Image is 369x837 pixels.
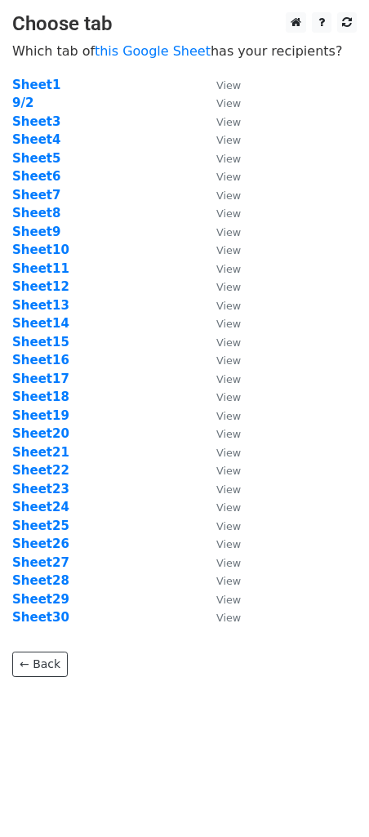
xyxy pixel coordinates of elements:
a: View [200,96,241,110]
a: Sheet28 [12,573,69,588]
small: View [216,318,241,330]
a: Sheet11 [12,261,69,276]
a: View [200,188,241,203]
small: View [216,520,241,532]
a: View [200,169,241,184]
a: View [200,592,241,607]
strong: Sheet24 [12,500,69,514]
strong: Sheet19 [12,408,69,423]
a: View [200,610,241,625]
a: View [200,500,241,514]
small: View [216,79,241,91]
a: View [200,335,241,349]
a: Sheet4 [12,132,60,147]
a: View [200,279,241,294]
a: Sheet15 [12,335,69,349]
a: Sheet8 [12,206,60,220]
small: View [216,428,241,440]
small: View [216,207,241,220]
small: View [216,189,241,202]
a: Sheet9 [12,225,60,239]
small: View [216,116,241,128]
a: View [200,151,241,166]
h3: Choose tab [12,12,357,36]
a: Sheet17 [12,372,69,386]
a: View [200,408,241,423]
a: Sheet23 [12,482,69,496]
a: View [200,536,241,551]
a: View [200,555,241,570]
a: ← Back [12,652,68,677]
a: View [200,298,241,313]
a: Sheet7 [12,188,60,203]
a: View [200,463,241,478]
small: View [216,354,241,367]
a: Sheet25 [12,519,69,533]
a: Sheet13 [12,298,69,313]
a: View [200,261,241,276]
a: View [200,316,241,331]
small: View [216,557,241,569]
small: View [216,336,241,349]
a: Sheet21 [12,445,69,460]
a: View [200,426,241,441]
a: Sheet12 [12,279,69,294]
a: View [200,445,241,460]
strong: Sheet27 [12,555,69,570]
p: Which tab of has your recipients? [12,42,357,60]
small: View [216,244,241,256]
a: View [200,132,241,147]
strong: Sheet20 [12,426,69,441]
a: View [200,372,241,386]
small: View [216,153,241,165]
small: View [216,171,241,183]
a: View [200,243,241,257]
a: View [200,482,241,496]
small: View [216,300,241,312]
a: Sheet6 [12,169,60,184]
small: View [216,483,241,496]
a: View [200,573,241,588]
small: View [216,226,241,238]
a: View [200,206,241,220]
small: View [216,373,241,385]
strong: Sheet5 [12,151,60,166]
small: View [216,612,241,624]
a: View [200,225,241,239]
small: View [216,97,241,109]
small: View [216,575,241,587]
a: Sheet16 [12,353,69,367]
a: 9/2 [12,96,33,110]
small: View [216,538,241,550]
a: Sheet14 [12,316,69,331]
small: View [216,410,241,422]
small: View [216,501,241,514]
a: Sheet22 [12,463,69,478]
a: View [200,114,241,129]
a: Sheet30 [12,610,69,625]
a: Sheet1 [12,78,60,92]
a: View [200,519,241,533]
a: Sheet10 [12,243,69,257]
small: View [216,447,241,459]
strong: Sheet18 [12,390,69,404]
strong: Sheet26 [12,536,69,551]
a: Sheet29 [12,592,69,607]
small: View [216,465,241,477]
